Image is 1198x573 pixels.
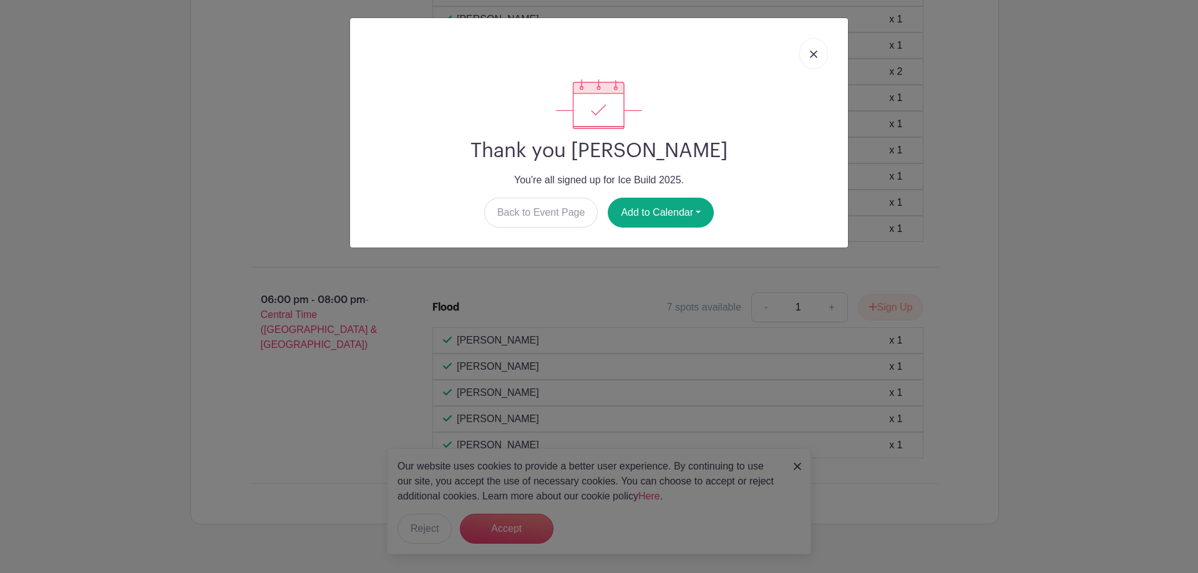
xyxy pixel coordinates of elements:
[556,79,642,129] img: signup_complete-c468d5dda3e2740ee63a24cb0ba0d3ce5d8a4ecd24259e683200fb1569d990c8.svg
[810,51,817,58] img: close_button-5f87c8562297e5c2d7936805f587ecaba9071eb48480494691a3f1689db116b3.svg
[484,198,598,228] a: Back to Event Page
[360,173,838,188] p: You're all signed up for Ice Build 2025.
[608,198,714,228] button: Add to Calendar
[360,139,838,163] h2: Thank you [PERSON_NAME]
